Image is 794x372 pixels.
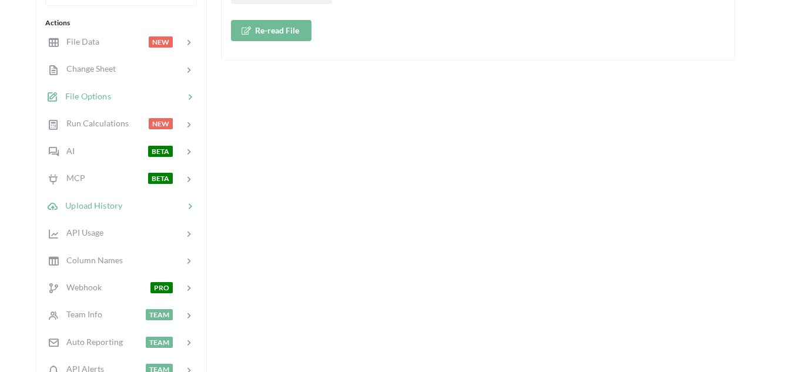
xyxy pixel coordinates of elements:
span: File Options [58,91,111,101]
span: TEAM [146,309,173,320]
span: Upload History [58,200,122,210]
span: AI [59,146,75,156]
div: Actions [45,18,197,28]
span: NEW [149,36,173,48]
span: NEW [149,118,173,129]
span: BETA [148,146,173,157]
span: MCP [59,173,85,183]
span: BETA [148,173,173,184]
span: TEAM [146,337,173,348]
span: File Data [59,36,99,46]
span: API Usage [59,227,103,237]
span: PRO [150,282,173,293]
span: Change Sheet [59,63,116,73]
button: Re-read File [231,20,311,41]
span: Run Calculations [59,118,129,128]
span: Auto Reporting [59,337,123,347]
span: Column Names [59,255,123,265]
span: Webhook [59,282,102,292]
span: Team Info [59,309,102,319]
